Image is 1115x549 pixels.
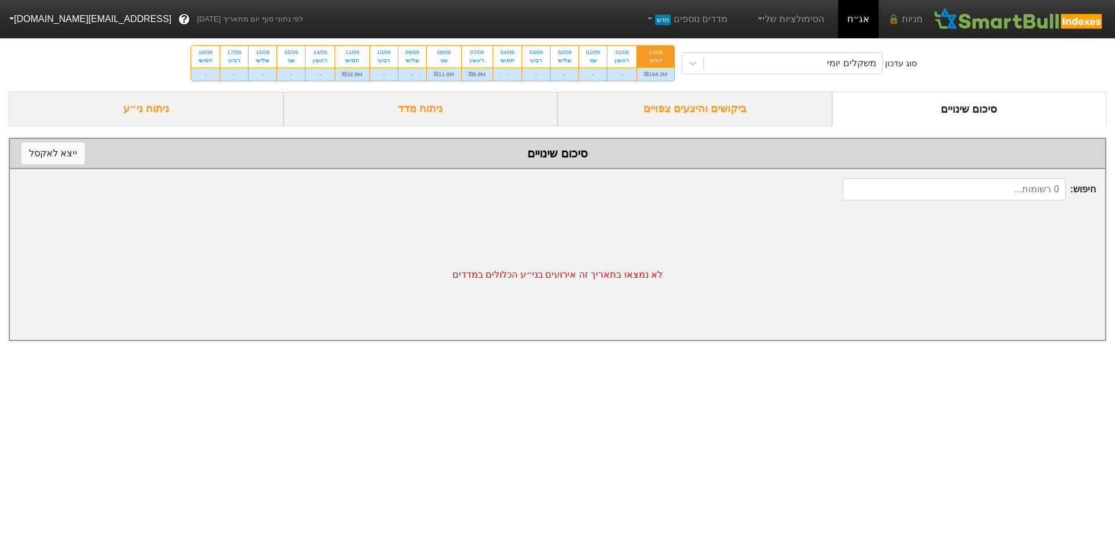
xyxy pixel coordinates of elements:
[377,48,391,56] div: 10/09
[644,56,667,64] div: רביעי
[191,67,220,81] div: -
[312,48,328,56] div: 14/09
[10,210,1105,340] div: לא נמצאו בתאריך זה אירועים בני״ע הכלולים במדדים
[843,178,1066,200] input: 0 רשומות...
[377,56,391,64] div: רביעי
[427,67,461,81] div: ₪11.6M
[551,67,578,81] div: -
[557,56,571,64] div: שלישי
[500,56,515,64] div: חמישי
[586,48,600,56] div: 01/09
[198,48,213,56] div: 18/09
[342,48,362,56] div: 11/09
[493,67,521,81] div: -
[197,13,303,25] span: לפי נתוני סוף יום מתאריך [DATE]
[557,48,571,56] div: 02/09
[9,92,283,126] div: ניתוח ני״ע
[529,56,543,64] div: רביעי
[827,56,876,70] div: משקלים יומי
[529,48,543,56] div: 03/09
[655,15,671,25] span: חדש
[181,12,188,27] span: ?
[434,56,454,64] div: שני
[277,67,305,81] div: -
[283,92,558,126] div: ניתוח מדד
[614,48,630,56] div: 31/08
[462,67,492,81] div: ₪9.8M
[885,58,917,70] div: סוג עדכון
[405,56,419,64] div: שלישי
[405,48,419,56] div: 09/09
[637,67,674,81] div: ₪194.3M
[579,67,607,81] div: -
[469,56,485,64] div: ראשון
[522,67,550,81] div: -
[644,48,667,56] div: 27/08
[614,56,630,64] div: ראשון
[21,142,85,164] button: ייצא לאקסל
[312,56,328,64] div: ראשון
[500,48,515,56] div: 04/09
[198,56,213,64] div: חמישי
[370,67,398,81] div: -
[843,178,1096,200] span: חיפוש :
[256,56,269,64] div: שלישי
[586,56,600,64] div: שני
[227,56,241,64] div: רביעי
[227,48,241,56] div: 17/09
[751,8,829,31] a: הסימולציות שלי
[21,145,1094,162] div: סיכום שינויים
[249,67,276,81] div: -
[607,67,636,81] div: -
[557,92,832,126] div: ביקושים והיצעים צפויים
[335,67,369,81] div: ₪32.8M
[284,48,298,56] div: 15/09
[256,48,269,56] div: 16/09
[284,56,298,64] div: שני
[220,67,248,81] div: -
[932,8,1106,31] img: SmartBull
[640,8,732,31] a: מדדים נוספיםחדש
[469,48,485,56] div: 07/09
[434,48,454,56] div: 08/09
[305,67,334,81] div: -
[398,67,426,81] div: -
[342,56,362,64] div: חמישי
[832,92,1107,126] div: סיכום שינויים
